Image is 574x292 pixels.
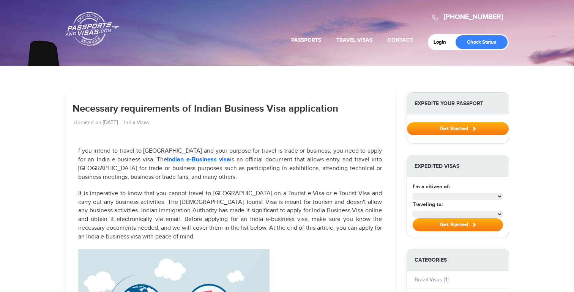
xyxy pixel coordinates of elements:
p: It is imperative to know that you cannot travel to [GEOGRAPHIC_DATA] on a Tourist e-Visa or e-Tou... [78,189,382,241]
p: f you intend to travel to [GEOGRAPHIC_DATA] and your purpose for travel is trade or business, you... [78,147,382,182]
label: I'm a citizen of: [413,183,450,191]
a: Travel Visas [336,37,372,43]
label: Traveling to: [413,200,443,208]
a: India Visas [124,119,149,127]
a: Get Started [407,125,509,131]
a: Brazil Visas [1] [415,276,449,283]
li: Updated on [DATE] [74,119,123,127]
strong: Categories [407,249,509,271]
button: Get Started [407,122,509,135]
strong: Expedite Your Passport [407,93,509,114]
a: Login [434,39,451,45]
a: Passports [291,37,321,43]
a: Check Status [456,35,508,49]
a: [PHONE_NUMBER] [444,13,503,21]
a: Indian e-Business visa [167,156,230,163]
strong: Expedited Visas [407,155,509,177]
h1: Necessary requirements of Indian Business Visa application [73,104,388,115]
a: Contact [388,37,413,43]
button: Get Started [413,218,503,231]
a: Passports & [DOMAIN_NAME] [65,12,119,46]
